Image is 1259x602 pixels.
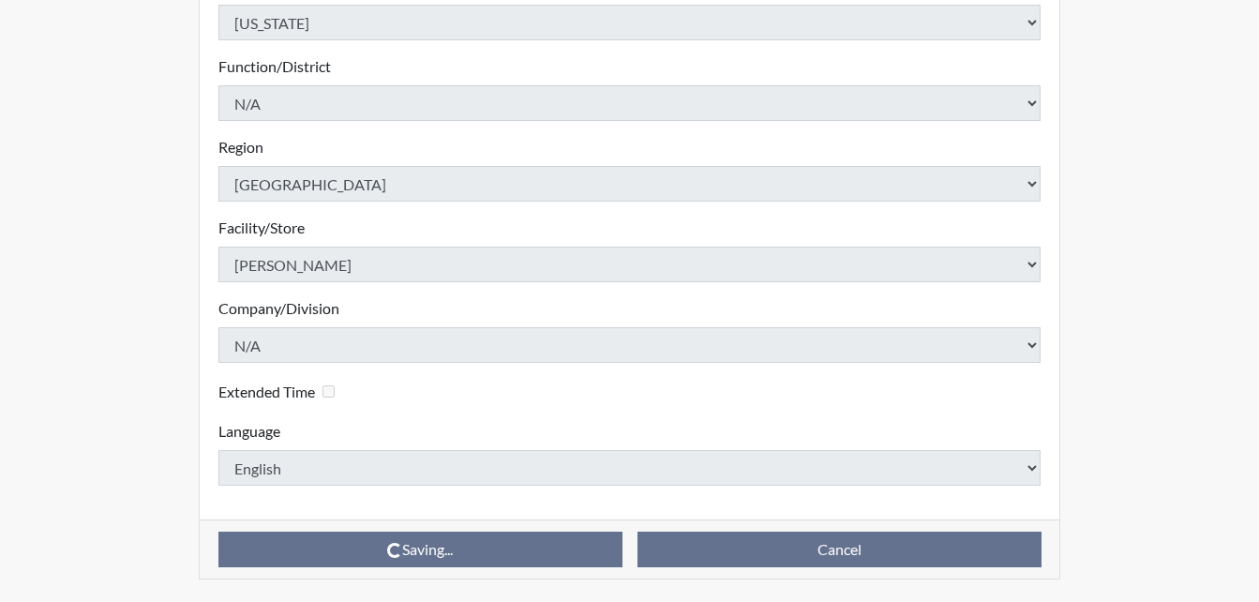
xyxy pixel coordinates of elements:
[218,532,622,567] button: Saving...
[637,532,1042,567] button: Cancel
[218,136,263,158] label: Region
[218,381,315,403] label: Extended Time
[218,297,339,320] label: Company/Division
[218,420,280,443] label: Language
[218,55,331,78] label: Function/District
[218,217,305,239] label: Facility/Store
[218,378,342,405] div: Checking this box will provide the interviewee with an accomodation of extra time to answer each ...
